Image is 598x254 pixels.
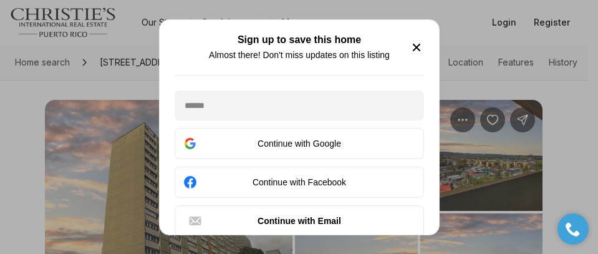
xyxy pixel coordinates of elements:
div: Continue with Email [188,213,411,228]
p: Almost there! Don't miss updates on this listing [209,50,390,60]
div: Continue with Google [183,136,416,151]
button: Continue with Facebook [175,167,424,198]
button: Continue with Email [175,205,424,237]
button: Continue with Google [175,128,424,159]
div: Continue with Facebook [183,175,416,190]
h2: Sign up to save this home [237,35,360,45]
